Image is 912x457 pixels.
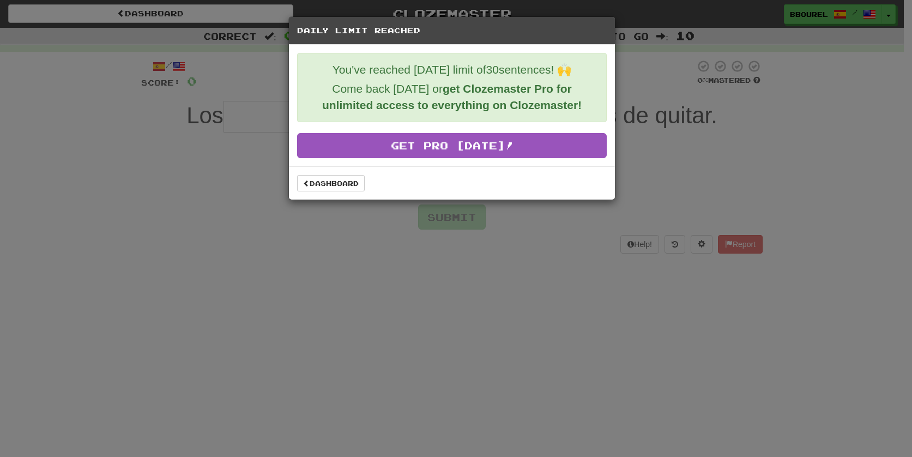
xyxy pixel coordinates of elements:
[306,62,598,78] p: You've reached [DATE] limit of 30 sentences! 🙌
[297,175,365,191] a: Dashboard
[322,82,582,111] strong: get Clozemaster Pro for unlimited access to everything on Clozemaster!
[297,133,607,158] a: Get Pro [DATE]!
[306,81,598,113] p: Come back [DATE] or
[297,25,607,36] h5: Daily Limit Reached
